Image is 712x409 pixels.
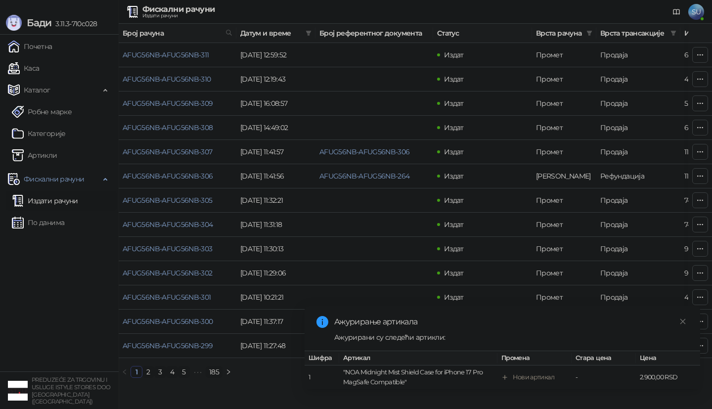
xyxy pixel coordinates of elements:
[27,17,51,29] span: Бади
[119,213,236,237] td: AFUG56NB-AFUG56NB-304
[677,316,688,327] a: Close
[532,91,596,116] td: Промет
[131,366,142,377] a: 1
[688,4,704,20] span: SU
[584,26,594,41] span: filter
[119,91,236,116] td: AFUG56NB-AFUG56NB-309
[572,351,636,365] th: Стара цена
[596,285,680,310] td: Продаја
[536,28,582,39] span: Врста рачуна
[154,366,166,378] li: 3
[596,116,680,140] td: Продаја
[12,149,24,161] img: Artikli
[305,351,339,365] th: Шифра
[600,28,667,39] span: Врста трансакције
[304,26,313,41] span: filter
[596,43,680,67] td: Продаја
[206,366,222,377] a: 185
[334,316,688,328] div: Ажурирање артикала
[123,269,213,277] a: AFUG56NB-AFUG56NB-302
[119,334,236,358] td: AFUG56NB-AFUG56NB-299
[572,365,636,390] td: -
[532,237,596,261] td: Промет
[668,26,678,41] span: filter
[178,366,190,378] li: 5
[119,310,236,334] td: AFUG56NB-AFUG56NB-300
[586,30,592,36] span: filter
[596,67,680,91] td: Продаја
[123,99,213,108] a: AFUG56NB-AFUG56NB-309
[596,24,680,43] th: Врста трансакције
[316,316,328,328] span: info-circle
[319,147,410,156] a: AFUG56NB-AFUG56NB-306
[131,366,142,378] li: 1
[123,341,213,350] a: AFUG56NB-AFUG56NB-299
[119,43,236,67] td: AFUG56NB-AFUG56NB-311
[236,237,315,261] td: [DATE] 11:30:13
[236,310,315,334] td: [DATE] 11:37:17
[444,269,464,277] span: Издат
[236,164,315,188] td: [DATE] 11:41:56
[119,140,236,164] td: AFUG56NB-AFUG56NB-307
[444,147,464,156] span: Издат
[12,102,72,122] a: Робне марке
[532,188,596,213] td: Промет
[119,67,236,91] td: AFUG56NB-AFUG56NB-310
[119,261,236,285] td: AFUG56NB-AFUG56NB-302
[123,317,213,326] a: AFUG56NB-AFUG56NB-300
[236,285,315,310] td: [DATE] 10:21:21
[319,172,410,181] a: AFUG56NB-AFUG56NB-264
[12,191,78,211] a: Издати рачуни
[122,369,128,375] span: left
[236,116,315,140] td: [DATE] 14:49:02
[155,366,166,377] a: 3
[119,188,236,213] td: AFUG56NB-AFUG56NB-305
[444,220,464,229] span: Издат
[513,372,554,382] div: Нови артикал
[670,30,676,36] span: filter
[119,116,236,140] td: AFUG56NB-AFUG56NB-308
[532,213,596,237] td: Промет
[532,43,596,67] td: Промет
[236,188,315,213] td: [DATE] 11:32:21
[315,24,433,43] th: Број референтног документа
[142,5,215,13] div: Фискални рачуни
[24,169,84,189] span: Фискални рачуни
[190,366,206,378] li: Следећих 5 Страна
[119,24,236,43] th: Број рачуна
[444,293,464,302] span: Издат
[444,99,464,108] span: Издат
[636,365,700,390] td: 2.900,00 RSD
[532,24,596,43] th: Врста рачуна
[222,366,234,378] button: right
[142,366,154,378] li: 2
[305,365,339,390] td: 1
[668,4,684,20] a: Документација
[596,213,680,237] td: Продаја
[236,261,315,285] td: [DATE] 11:29:06
[444,123,464,132] span: Издат
[596,261,680,285] td: Продаја
[444,172,464,181] span: Издат
[236,91,315,116] td: [DATE] 16:08:57
[596,188,680,213] td: Продаја
[119,237,236,261] td: AFUG56NB-AFUG56NB-303
[166,366,178,378] li: 4
[596,91,680,116] td: Продаја
[532,261,596,285] td: Промет
[123,172,213,181] a: AFUG56NB-AFUG56NB-306
[206,366,222,378] li: 185
[240,28,302,39] span: Датум и време
[123,123,213,132] a: AFUG56NB-AFUG56NB-308
[636,351,700,365] th: Цена
[178,366,189,377] a: 5
[532,67,596,91] td: Промет
[12,213,64,232] a: По данима
[119,164,236,188] td: AFUG56NB-AFUG56NB-306
[123,147,213,156] a: AFUG56NB-AFUG56NB-307
[596,237,680,261] td: Продаја
[339,365,497,390] td: "NOA Midnight Mist Shield Case for iPhone 17 Pro MagSafe Compatible"
[679,318,686,325] span: close
[306,30,311,36] span: filter
[24,80,50,100] span: Каталог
